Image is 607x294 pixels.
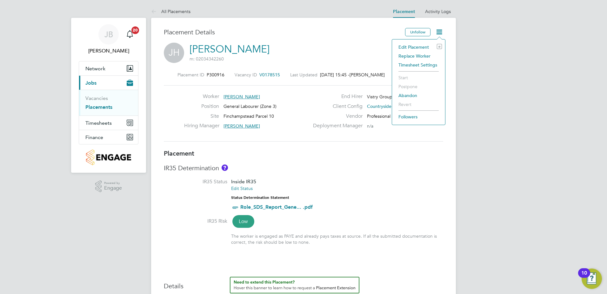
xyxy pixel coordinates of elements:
[437,44,442,49] i: e
[85,104,112,110] a: Placements
[350,72,385,78] span: [PERSON_NAME]
[164,43,184,63] span: JH
[104,180,122,186] span: Powered by
[425,9,451,14] a: Activity Logs
[104,185,122,191] span: Engage
[184,103,219,110] label: Position
[79,130,138,144] button: Finance
[395,112,442,121] li: Followers
[222,164,228,171] button: About IR35
[177,72,204,78] label: Placement ID
[320,72,350,78] span: [DATE] 15:45 -
[79,90,138,115] div: Jobs
[240,204,313,210] a: Role_SDS_Report_Gene... .pdf
[85,120,112,126] span: Timesheets
[231,195,289,200] strong: Status Determination Statement
[164,178,227,185] label: IR35 Status
[393,9,415,14] a: Placement
[223,123,260,129] span: [PERSON_NAME]
[85,134,103,140] span: Finance
[190,43,270,55] a: [PERSON_NAME]
[104,30,113,38] span: JB
[79,47,138,55] span: Jonathan Blake
[395,43,442,52] li: Edit Placement
[207,72,224,78] span: P300916
[290,72,317,78] label: Last Updated
[85,80,97,86] span: Jobs
[367,123,373,129] span: n/a
[131,26,139,34] span: 20
[184,122,219,129] label: Hiring Manager
[190,56,224,62] span: m: 02034342260
[95,180,122,192] a: Powered byEngage
[395,91,442,100] li: Abandon
[309,93,363,100] label: End Hirer
[405,28,430,36] button: Unfollow
[367,103,429,109] span: Countryside Properties UK Ltd
[164,150,194,157] b: Placement
[581,273,587,281] div: 10
[164,218,227,225] label: IR35 Risk
[582,269,602,289] button: Open Resource Center, 10 new notifications
[235,72,257,78] label: Vacancy ID
[85,95,108,101] a: Vacancies
[79,76,138,90] button: Jobs
[71,18,146,173] nav: Main navigation
[309,122,363,129] label: Deployment Manager
[367,94,399,100] span: Vistry Group Plc
[223,103,277,109] span: General Labourer (Zone 3)
[85,66,105,72] span: Network
[79,24,138,55] a: JB[PERSON_NAME]
[395,82,442,91] li: Postpone
[395,73,442,82] li: Start
[79,150,138,165] a: Go to home page
[395,100,442,109] li: Revert
[184,113,219,120] label: Site
[395,52,442,60] li: Replace Worker
[231,185,253,191] a: Edit Status
[231,233,443,245] div: The worker is engaged as PAYE and already pays taxes at source. If all the submitted documentatio...
[223,113,274,119] span: Finchampstead Parcel 10
[86,150,131,165] img: countryside-properties-logo-retina.png
[230,277,359,293] button: How to extend a Placement?
[79,116,138,130] button: Timesheets
[164,28,400,36] h3: Placement Details
[367,113,446,119] span: Professional Construction Recruitmen…
[231,178,256,185] span: Inside IR35
[232,215,254,228] span: Low
[79,61,138,75] button: Network
[151,9,190,14] a: All Placements
[184,93,219,100] label: Worker
[164,277,443,290] h3: Details
[395,60,442,69] li: Timesheet Settings
[123,24,136,45] a: 20
[223,94,260,100] span: [PERSON_NAME]
[259,72,280,78] span: V0178515
[164,164,443,172] h3: IR35 Determination
[309,103,363,110] label: Client Config
[309,113,363,120] label: Vendor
